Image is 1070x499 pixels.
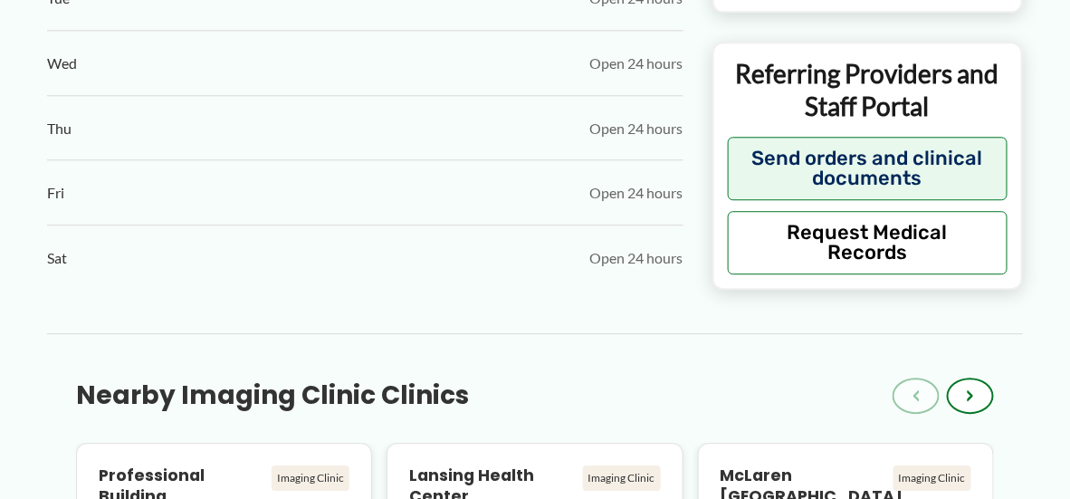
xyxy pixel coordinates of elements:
p: Referring Providers and Staff Portal [728,57,1008,123]
span: Sat [47,245,67,272]
button: ‹ [893,378,940,414]
span: › [967,385,974,407]
div: Imaging Clinic [893,465,971,491]
span: Wed [47,50,77,77]
span: Open 24 hours [590,179,683,206]
div: Imaging Clinic [583,465,661,491]
span: ‹ [912,385,920,407]
span: Open 24 hours [590,245,683,272]
button: Send orders and clinical documents [728,137,1008,200]
button: Request Medical Records [728,211,1008,274]
span: Thu [47,115,72,142]
button: › [947,378,994,414]
div: Imaging Clinic [272,465,349,491]
span: Fri [47,179,64,206]
h3: Nearby Imaging Clinic Clinics [76,379,469,412]
span: Open 24 hours [590,50,683,77]
span: Open 24 hours [590,115,683,142]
